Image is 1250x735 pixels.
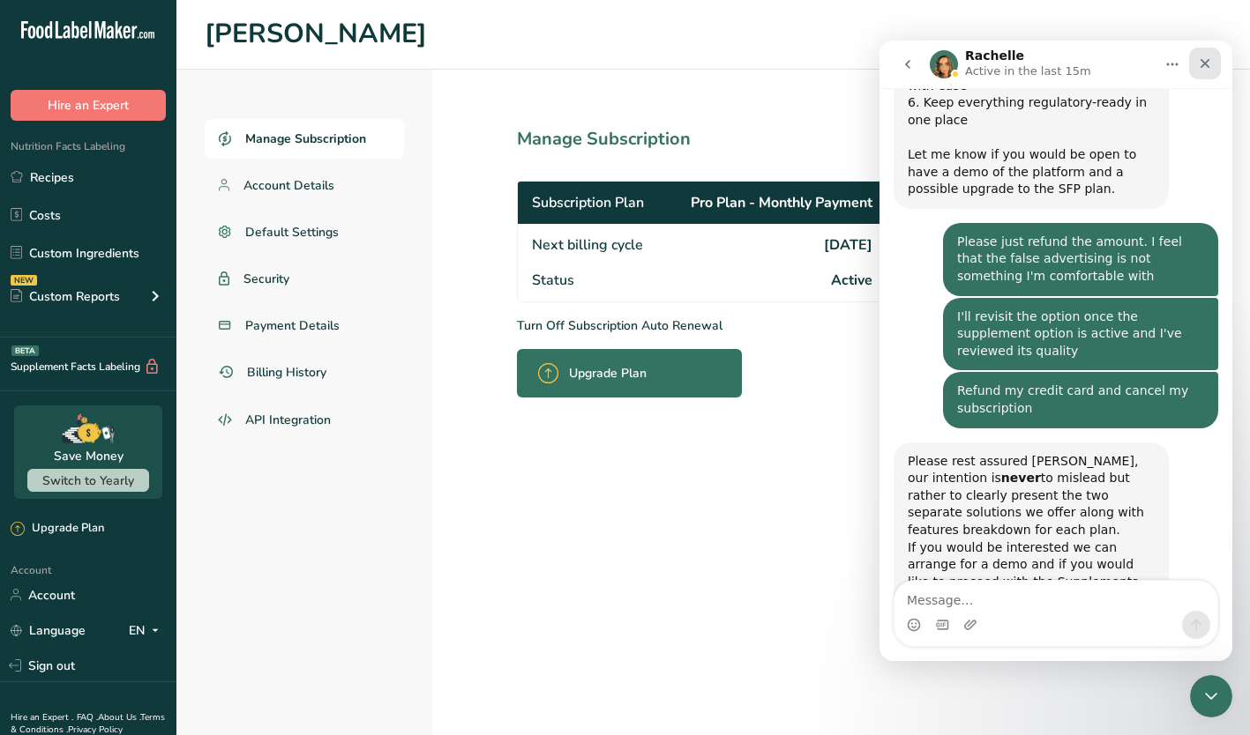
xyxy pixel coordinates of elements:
[245,411,331,429] span: API Integration
[245,223,339,241] span: Default Settings
[42,472,134,489] span: Switch to Yearly
[243,270,289,288] span: Security
[11,520,104,538] div: Upgrade Plan
[28,412,275,620] div: Please rest assured [PERSON_NAME], our intention is to mislead but rather to clearly present the ...
[532,192,644,213] span: Subscription Plan
[122,430,161,444] b: never
[129,620,166,641] div: EN
[205,212,404,252] a: Default Settings
[303,570,331,598] button: Send a message…
[247,363,326,382] span: Billing History
[11,287,120,306] div: Custom Reports
[27,577,41,591] button: Emoji picker
[27,469,149,492] button: Switch to Yearly
[56,577,70,591] button: Gif picker
[517,126,965,152] h1: Manage Subscription
[54,447,124,465] div: Save Money
[1190,675,1232,717] iframe: Intercom live chat
[532,234,643,256] span: Next billing cycle
[569,364,647,382] span: Upgrade Plan
[532,270,574,291] span: Status
[205,306,404,345] a: Payment Details
[84,577,98,591] button: Upload attachment
[11,90,166,121] button: Hire an Expert
[245,130,366,148] span: Manage Subscription
[205,14,1222,55] h1: [PERSON_NAME]
[11,711,73,724] a: Hire an Expert .
[98,711,140,724] a: About Us .
[205,119,404,159] a: Manage Subscription
[243,176,334,195] span: Account Details
[245,316,340,335] span: Payment Details
[15,540,338,570] textarea: Message…
[11,345,39,356] div: BETA
[879,41,1232,661] iframe: Intercom live chat
[517,316,965,335] p: Turn Off Subscription Auto Renewal
[205,166,404,205] a: Account Details
[824,234,872,256] span: [DATE]
[77,711,98,724] a: FAQ .
[205,399,404,442] a: API Integration
[831,270,872,291] span: Active
[205,353,404,392] a: Billing History
[11,275,37,286] div: NEW
[14,402,289,630] div: Please rest assured [PERSON_NAME], our intention isneverto mislead but rather to clearly present ...
[205,259,404,299] a: Security
[691,192,872,213] span: Pro Plan - Monthly Payment
[11,615,86,646] a: Language
[14,402,339,662] div: Rachelle says…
